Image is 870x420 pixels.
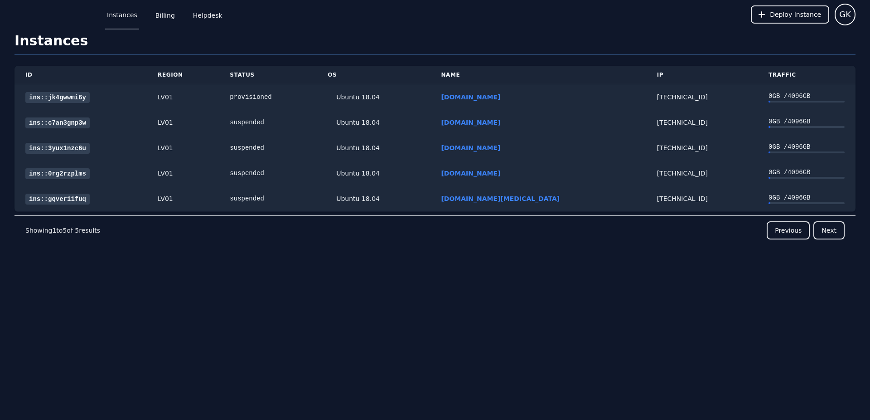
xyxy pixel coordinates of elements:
[813,221,845,239] button: Next
[14,8,80,21] img: Logo
[768,193,845,202] div: 0 GB / 4096 GB
[230,93,306,102] div: provisioned
[441,170,500,177] a: [DOMAIN_NAME]
[646,66,758,84] th: IP
[441,119,500,126] a: [DOMAIN_NAME]
[441,195,560,202] a: [DOMAIN_NAME][MEDICAL_DATA]
[317,66,430,84] th: OS
[334,93,380,102] div: Ubuntu 18.04
[230,194,306,203] div: suspended
[25,168,90,179] a: ins::0rg2rzplms
[657,118,747,127] div: [TECHNICAL_ID]
[768,117,845,126] div: 0 GB / 4096 GB
[657,194,747,203] div: [TECHNICAL_ID]
[158,93,208,102] div: LV01
[158,118,208,127] div: LV01
[758,66,855,84] th: Traffic
[657,169,747,178] div: [TECHNICAL_ID]
[768,92,845,101] div: 0 GB / 4096 GB
[657,93,747,102] div: [TECHNICAL_ID]
[334,194,380,203] div: Ubuntu 18.04
[328,170,334,177] img: Ubuntu 18.04
[14,33,855,55] h1: Instances
[770,10,821,19] span: Deploy Instance
[25,92,90,103] a: ins::jk4gwwmi6y
[835,4,855,25] button: User menu
[14,66,147,84] th: ID
[328,94,334,101] img: Ubuntu 18.04
[75,227,79,234] span: 5
[14,215,855,245] nav: Pagination
[158,169,208,178] div: LV01
[768,142,845,151] div: 0 GB / 4096 GB
[328,119,334,126] img: Ubuntu 18.04
[25,194,90,205] a: ins::gqver11fuq
[147,66,219,84] th: Region
[334,169,380,178] div: Ubuntu 18.04
[25,117,90,128] a: ins::c7an3gnp3w
[430,66,646,84] th: Name
[25,143,90,154] a: ins::3yux1nzc6u
[334,143,380,152] div: Ubuntu 18.04
[441,93,500,101] a: [DOMAIN_NAME]
[230,169,306,178] div: suspended
[52,227,56,234] span: 1
[768,168,845,177] div: 0 GB / 4096 GB
[25,226,100,235] p: Showing to of results
[63,227,67,234] span: 5
[657,143,747,152] div: [TECHNICAL_ID]
[158,194,208,203] div: LV01
[334,118,380,127] div: Ubuntu 18.04
[219,66,317,84] th: Status
[158,143,208,152] div: LV01
[751,5,829,24] button: Deploy Instance
[230,143,306,152] div: suspended
[767,221,810,239] button: Previous
[328,195,334,202] img: Ubuntu 18.04
[328,145,334,151] img: Ubuntu 18.04
[839,8,851,21] span: GK
[441,144,500,151] a: [DOMAIN_NAME]
[230,118,306,127] div: suspended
